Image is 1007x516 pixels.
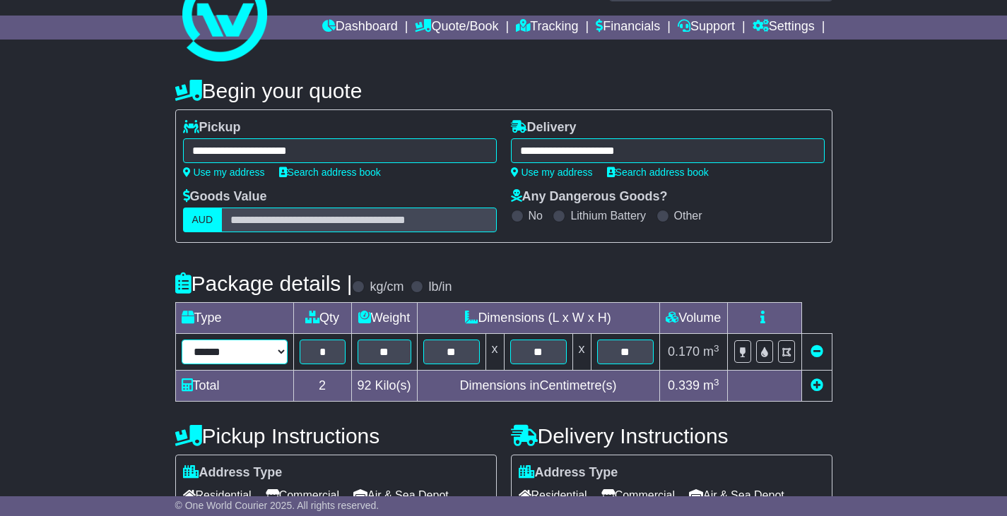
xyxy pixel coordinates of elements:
td: Dimensions in Centimetre(s) [417,371,659,402]
span: m [703,344,719,359]
td: Qty [293,303,351,334]
span: 92 [358,378,372,392]
label: Pickup [183,120,241,136]
label: AUD [183,208,223,232]
span: Commercial [601,484,675,506]
td: x [485,334,504,371]
td: Kilo(s) [351,371,417,402]
sup: 3 [714,377,719,388]
label: Lithium Battery [570,209,646,222]
label: Any Dangerous Goods? [511,189,668,205]
span: 0.170 [668,344,700,359]
h4: Begin your quote [175,79,832,102]
label: lb/in [428,280,452,295]
h4: Package details | [175,272,353,295]
label: Address Type [183,465,283,481]
a: Search address book [607,167,709,178]
a: Dashboard [322,16,398,40]
a: Use my address [511,167,593,178]
span: Residential [519,484,587,506]
sup: 3 [714,343,719,354]
td: Total [175,371,293,402]
span: Residential [183,484,252,506]
td: Weight [351,303,417,334]
a: Tracking [516,16,578,40]
span: Air & Sea Depot [689,484,784,506]
span: 0.339 [668,378,700,392]
label: No [529,209,543,222]
label: kg/cm [370,280,404,295]
h4: Delivery Instructions [511,424,832,448]
span: Commercial [266,484,339,506]
a: Settings [753,16,815,40]
a: Financials [596,16,660,40]
td: Volume [659,303,727,334]
td: Dimensions (L x W x H) [417,303,659,334]
span: © One World Courier 2025. All rights reserved. [175,500,379,511]
a: Quote/Book [415,16,498,40]
a: Search address book [279,167,381,178]
a: Add new item [811,378,823,392]
td: x [572,334,591,371]
label: Goods Value [183,189,267,205]
span: m [703,378,719,392]
span: Air & Sea Depot [353,484,449,506]
label: Delivery [511,120,577,136]
td: Type [175,303,293,334]
a: Support [678,16,735,40]
a: Remove this item [811,344,823,359]
h4: Pickup Instructions [175,424,497,448]
a: Use my address [183,167,265,178]
label: Address Type [519,465,618,481]
label: Other [674,209,702,222]
td: 2 [293,371,351,402]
